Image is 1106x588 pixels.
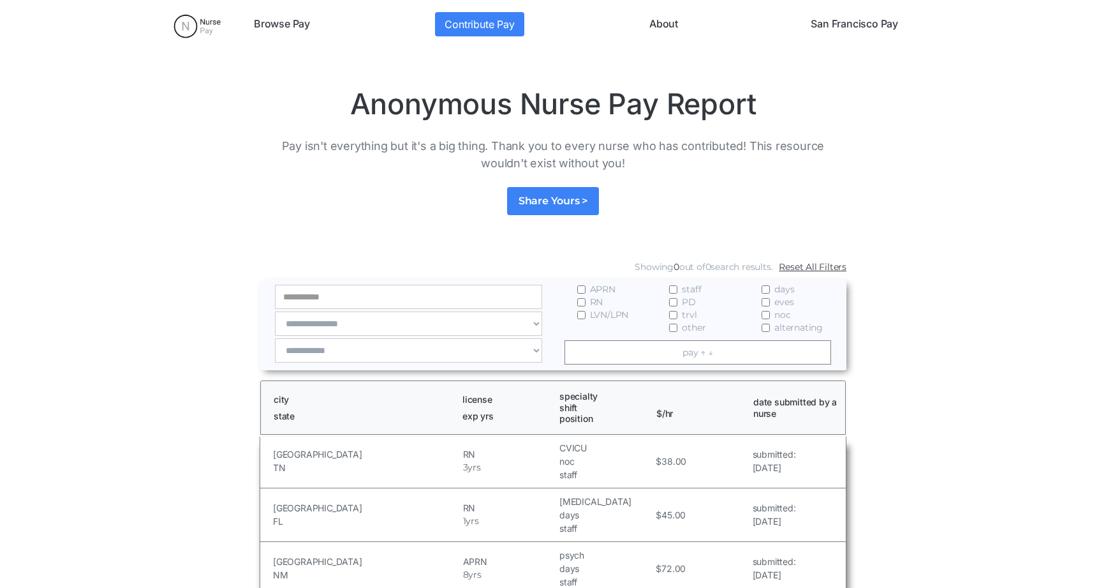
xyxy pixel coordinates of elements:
a: pay ↑ ↓ [564,340,832,365]
input: trvl [669,311,677,319]
span: RN [590,296,603,308]
span: eves [774,296,793,308]
h5: submitted: [753,501,796,515]
h5: [GEOGRAPHIC_DATA] [273,501,460,515]
h1: specialty [559,391,645,402]
span: other [682,321,705,334]
h5: CVICU [559,441,653,455]
input: eves [762,298,770,306]
h5: submitted: [753,448,796,461]
a: Contribute Pay [435,12,524,36]
h5: 38.00 [661,455,686,468]
h1: Anonymous Nurse Pay Report [260,86,846,122]
input: staff [669,285,677,294]
span: PD [682,296,696,308]
h5: [DATE] [753,461,796,474]
a: submitted:[DATE] [753,448,796,474]
h5: 3 [463,461,468,474]
h5: 72.00 [661,562,686,575]
span: noc [774,308,790,321]
h1: exp yrs [462,411,548,422]
span: staff [682,283,701,296]
h5: $ [656,562,661,575]
h1: shift [559,402,645,414]
h5: yrs [466,515,478,528]
h5: days [559,562,653,575]
h5: noc [559,455,653,468]
h5: staff [559,522,653,535]
h5: FL [273,515,460,528]
input: other [669,324,677,332]
h5: yrs [468,568,481,582]
h5: NM [273,568,460,582]
h5: 8 [463,568,469,582]
h5: [GEOGRAPHIC_DATA] [273,555,460,568]
h5: [GEOGRAPHIC_DATA] [273,448,460,461]
span: trvl [682,308,697,321]
h5: $ [656,508,661,522]
span: 0 [705,261,711,273]
input: RN [577,298,586,306]
span: APRN [590,283,616,296]
h5: days [559,508,653,522]
h5: yrs [468,461,480,474]
span: 0 [674,261,679,273]
h1: position [559,413,645,425]
h5: [MEDICAL_DATA] [559,495,653,508]
a: Browse Pay [249,12,315,36]
h5: $ [656,455,661,468]
a: About [644,12,683,36]
input: noc [762,311,770,319]
h5: staff [559,468,653,481]
h1: city [274,394,451,405]
h5: submitted: [753,555,796,568]
h1: state [274,411,451,422]
input: days [762,285,770,294]
a: San Francisco Pay [806,12,903,36]
span: LVN/LPN [590,308,629,321]
h1: $/hr [656,396,742,419]
h5: APRN [463,555,556,568]
h1: date submitted by a nurse [753,396,839,419]
span: days [774,283,794,296]
a: Reset All Filters [779,260,846,273]
h5: [DATE] [753,515,796,528]
div: Showing out of search results. [635,260,772,273]
a: Share Yours > [507,187,599,215]
a: submitted:[DATE] [753,501,796,528]
h5: psych [559,548,653,562]
input: APRN [577,285,586,294]
h1: license [462,394,548,405]
h5: RN [463,448,556,461]
h5: RN [463,501,556,515]
h5: TN [273,461,460,474]
h5: [DATE] [753,568,796,582]
input: PD [669,298,677,306]
input: alternating [762,324,770,332]
input: LVN/LPN [577,311,586,319]
h5: 1 [463,515,466,528]
a: submitted:[DATE] [753,555,796,582]
h5: 45.00 [661,508,686,522]
p: Pay isn't everything but it's a big thing. Thank you to every nurse who has contributed! This res... [260,137,846,172]
span: alternating [774,321,823,334]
